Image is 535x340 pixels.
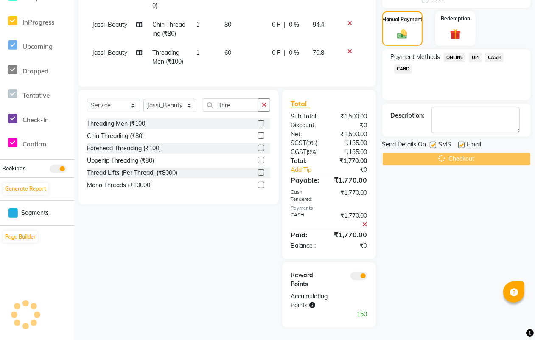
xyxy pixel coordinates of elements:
[284,130,329,139] div: Net:
[329,139,373,148] div: ₹135.00
[439,140,451,151] span: SMS
[328,230,374,240] div: ₹1,770.00
[382,140,426,151] span: Send Details On
[284,48,286,57] span: |
[291,205,367,212] div: Payments
[447,28,464,41] img: _gift.svg
[152,49,183,65] span: Threading Men (₹100)
[284,139,329,148] div: ( )
[329,112,373,121] div: ₹1,500.00
[485,53,504,62] span: CASH
[284,166,336,174] a: Add Tip
[308,140,316,146] span: 9%
[87,119,147,128] div: Threading Men (₹100)
[22,116,49,124] span: Check-In
[308,149,316,155] span: 9%
[382,16,423,23] label: Manual Payment
[203,98,258,112] input: Search or Scan
[22,18,54,26] span: InProgress
[329,130,373,139] div: ₹1,500.00
[329,188,373,203] div: ₹1,770.00
[224,49,231,56] span: 60
[291,139,306,147] span: SGST
[3,183,48,195] button: Generate Report
[284,121,329,130] div: Discount:
[22,67,48,75] span: Dropped
[284,211,329,229] div: CASH
[224,21,231,28] span: 80
[22,91,50,99] span: Tentative
[284,292,351,310] div: Accumulating Points
[289,48,299,57] span: 0 %
[22,140,46,148] span: Confirm
[152,21,185,37] span: Chin Threading (₹80)
[444,53,466,62] span: ONLINE
[391,53,440,62] span: Payment Methods
[272,48,280,57] span: 0 F
[284,112,329,121] div: Sub Total:
[92,21,127,28] span: Jassi_Beauty
[284,157,329,166] div: Total:
[196,21,199,28] span: 1
[21,208,49,217] span: Segments
[329,148,373,157] div: ₹135.00
[3,231,38,243] button: Page Builder
[329,211,373,229] div: ₹1,770.00
[284,242,329,250] div: Balance :
[289,20,299,29] span: 0 %
[329,157,373,166] div: ₹1,770.00
[313,21,325,28] span: 94.4
[284,230,328,240] div: Paid:
[22,42,53,51] span: Upcoming
[329,242,373,250] div: ₹0
[441,15,470,22] label: Redemption
[469,53,482,62] span: UPI
[87,181,152,190] div: Mono Threads (₹10000)
[87,156,154,165] div: Upperlip Threading (₹80)
[394,28,410,40] img: _cash.svg
[284,20,286,29] span: |
[291,148,306,156] span: CGST
[313,49,325,56] span: 70.8
[272,20,280,29] span: 0 F
[196,49,199,56] span: 1
[92,49,127,56] span: Jassi_Beauty
[336,166,374,174] div: ₹0
[87,144,161,153] div: Forehead Threading (₹100)
[467,140,482,151] span: Email
[291,99,310,108] span: Total
[87,169,177,177] div: Thread Lifts (Per Thread) (₹8000)
[87,132,144,140] div: Chin Threading (₹80)
[284,271,329,289] div: Reward Points
[284,188,329,203] div: Cash Tendered:
[394,64,412,74] span: CARD
[284,310,374,319] div: 150
[329,121,373,130] div: ₹0
[328,175,374,185] div: ₹1,770.00
[284,148,329,157] div: ( )
[391,111,425,120] div: Description:
[284,175,328,185] div: Payable:
[2,165,25,171] span: Bookings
